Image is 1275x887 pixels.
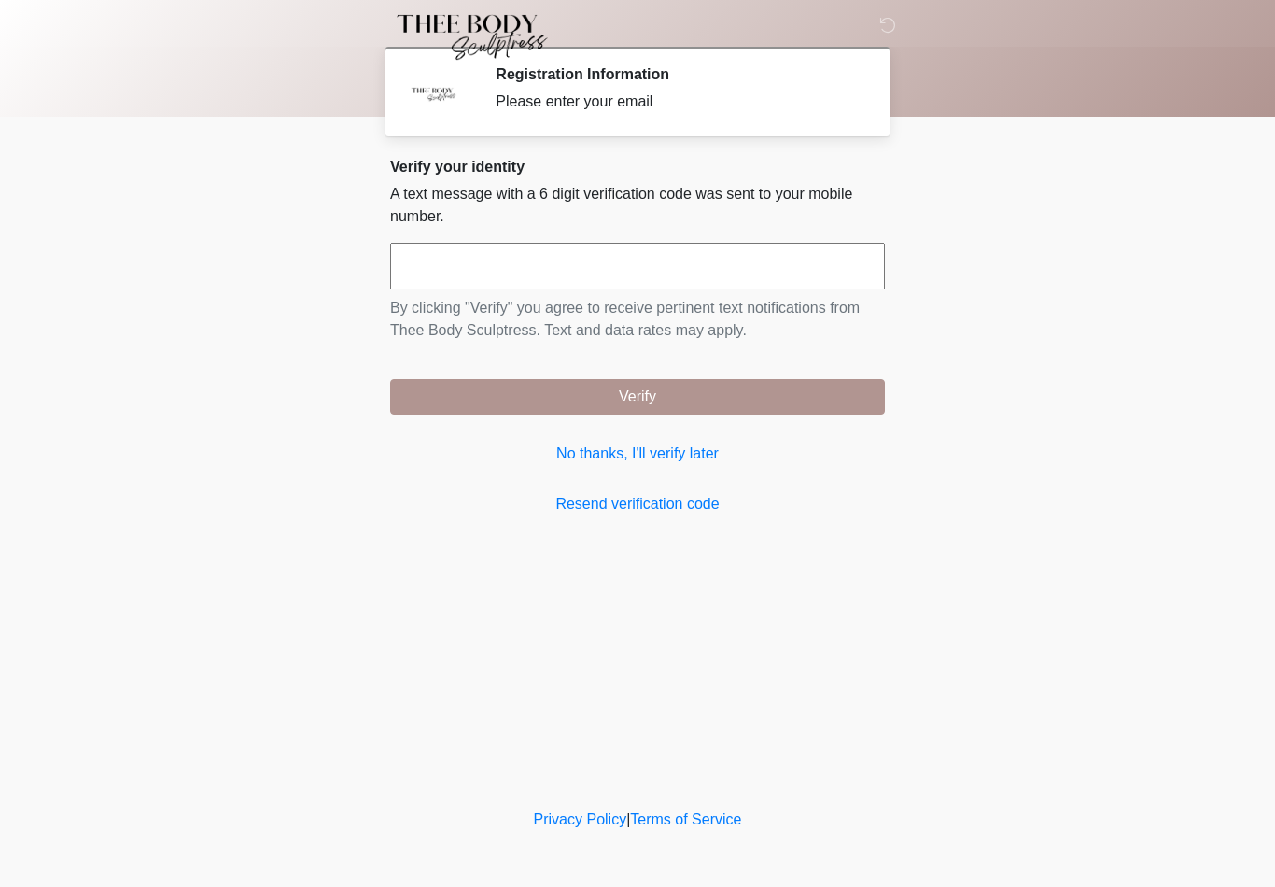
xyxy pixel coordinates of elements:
a: No thanks, I'll verify later [390,443,885,465]
a: | [626,811,630,827]
a: Terms of Service [630,811,741,827]
div: Please enter your email [496,91,857,113]
a: Resend verification code [390,493,885,515]
p: By clicking "Verify" you agree to receive pertinent text notifications from Thee Body Sculptress.... [390,297,885,342]
img: Agent Avatar [404,65,460,121]
button: Verify [390,379,885,415]
a: Privacy Policy [534,811,627,827]
p: A text message with a 6 digit verification code was sent to your mobile number. [390,183,885,228]
img: Thee Body Sculptress Logo [371,14,563,61]
h2: Verify your identity [390,158,885,176]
